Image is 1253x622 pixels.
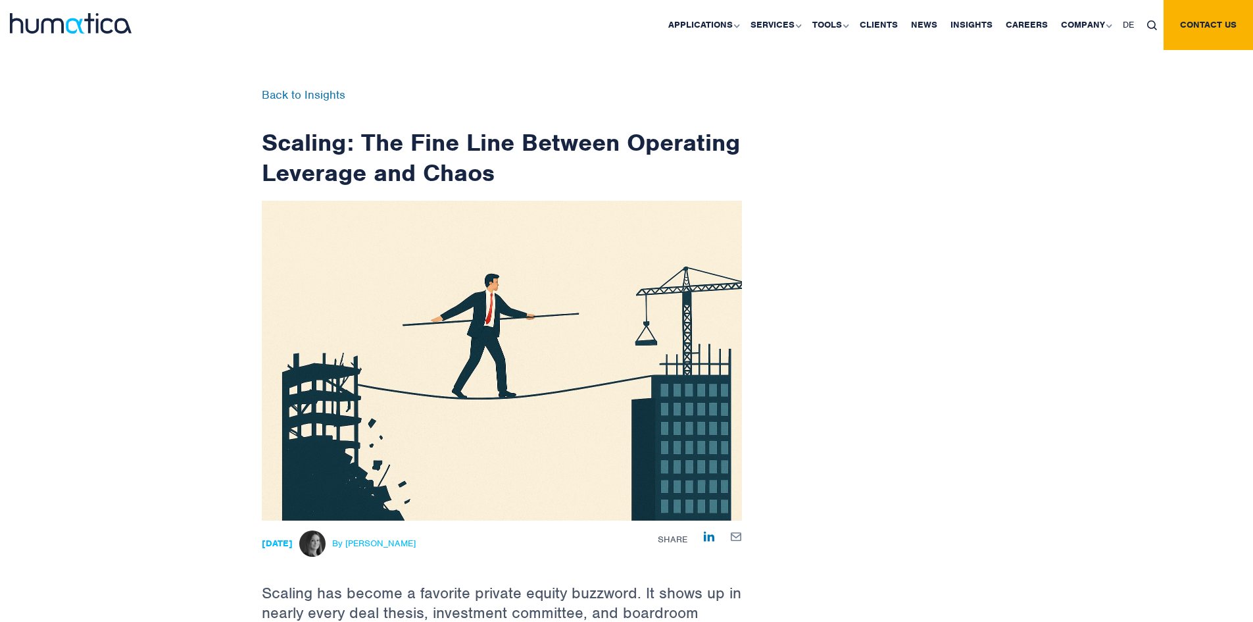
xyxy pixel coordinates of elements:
[704,531,714,542] a: Share on LinkedIn
[704,531,714,542] img: Share on LinkedIn
[262,538,293,549] strong: [DATE]
[262,201,742,521] img: ndetails
[262,88,345,102] a: Back to Insights
[262,90,742,188] h1: Scaling: The Fine Line Between Operating Leverage and Chaos
[658,534,687,545] span: Share
[731,531,742,541] a: Share by E-Mail
[1123,19,1134,30] span: DE
[1147,20,1157,30] img: search_icon
[731,532,742,541] img: mailby
[299,531,326,557] img: Michael Hillington
[332,538,416,549] span: By [PERSON_NAME]
[10,13,132,34] img: logo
